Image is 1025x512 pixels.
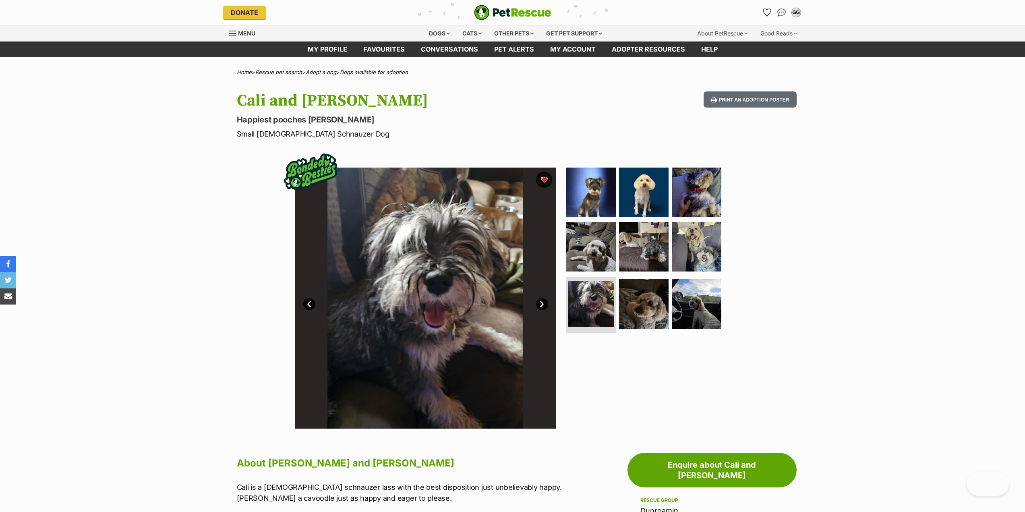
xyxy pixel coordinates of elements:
a: Menu [229,25,261,40]
p: Small [DEMOGRAPHIC_DATA] Schnauzer Dog [237,129,578,139]
a: Favourites [355,41,413,57]
img: Photo of Cali And Theo [295,168,556,429]
img: logo-e224e6f780fb5917bec1dbf3a21bbac754714ae5b6737aabdf751b685950b380.svg [474,5,551,20]
img: Photo of Cali And Theo [619,279,669,329]
div: Good Reads [755,25,803,41]
button: Print an adoption poster [704,91,796,108]
a: conversations [413,41,486,57]
div: > > > [217,69,809,75]
a: Rescue pet search [255,69,302,75]
a: Help [693,41,726,57]
a: Prev [303,298,315,310]
button: My account [790,6,803,19]
a: Adopter resources [604,41,693,57]
img: Photo of Cali And Theo [619,222,669,272]
img: Photo of Cali And Theo [566,222,616,272]
div: About PetRescue [692,25,753,41]
img: bonded besties [278,139,343,204]
div: Dogs [423,25,456,41]
a: My profile [300,41,355,57]
div: Other pets [489,25,539,41]
a: Next [536,298,548,310]
img: Photo of Cali And Theo [672,222,721,272]
a: Donate [223,6,266,19]
img: Photo of Cali And Theo [619,168,669,217]
div: GG [792,8,800,17]
img: Photo of Cali And Theo [568,281,614,327]
h2: About [PERSON_NAME] and [PERSON_NAME] [237,454,569,472]
h1: Cali and [PERSON_NAME] [237,91,578,110]
a: Favourites [761,6,774,19]
a: Adopt a dog [306,69,336,75]
a: Pet alerts [486,41,542,57]
a: Conversations [775,6,788,19]
a: Home [237,69,252,75]
a: Enquire about Cali and [PERSON_NAME] [627,453,797,487]
a: My account [542,41,604,57]
img: Photo of Cali And Theo [556,168,817,429]
button: favourite [536,172,552,188]
img: Photo of Cali And Theo [566,168,616,217]
p: Cali is a [DEMOGRAPHIC_DATA] schnauzer lass with the best disposition just unbelievably happy. [P... [237,482,569,504]
a: Dogs available for adoption [340,69,408,75]
div: Rescue group [640,497,784,504]
iframe: Help Scout Beacon - Open [967,472,1009,496]
img: Photo of Cali And Theo [672,279,721,329]
img: Photo of Cali And Theo [672,168,721,217]
div: Cats [457,25,487,41]
ul: Account quick links [761,6,803,19]
div: Get pet support [540,25,608,41]
span: Menu [238,30,255,37]
img: chat-41dd97257d64d25036548639549fe6c8038ab92f7586957e7f3b1b290dea8141.svg [777,8,786,17]
a: PetRescue [474,5,551,20]
p: Happiest pooches [PERSON_NAME] [237,114,578,125]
